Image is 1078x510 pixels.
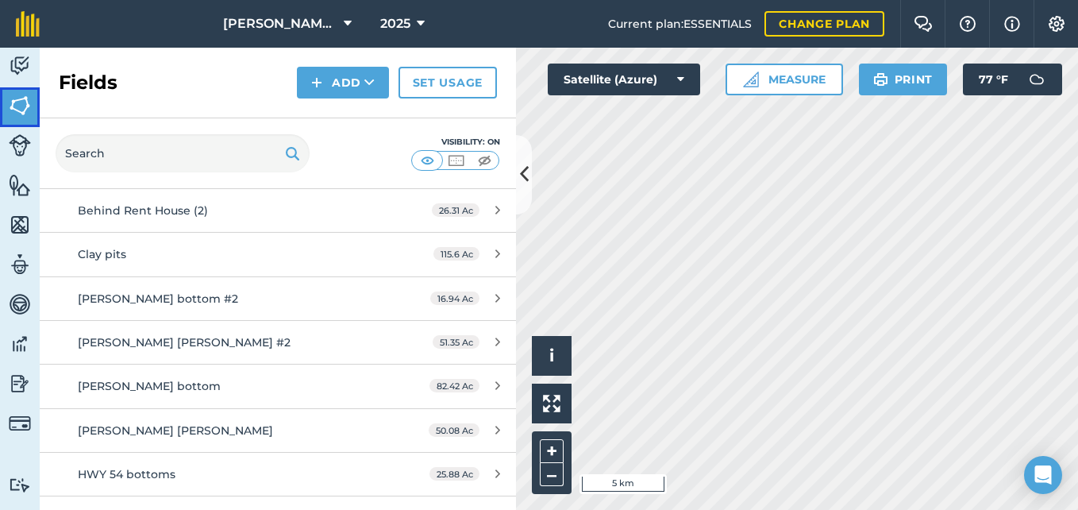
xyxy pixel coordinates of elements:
a: Behind Rent House (2)26.31 Ac [40,189,516,232]
span: 26.31 Ac [432,203,479,217]
span: 50.08 Ac [429,423,479,437]
img: svg+xml;base64,PHN2ZyB4bWxucz0iaHR0cDovL3d3dy53My5vcmcvMjAwMC9zdmciIHdpZHRoPSI1MCIgaGVpZ2h0PSI0MC... [418,153,437,168]
img: svg+xml;base64,PHN2ZyB4bWxucz0iaHR0cDovL3d3dy53My5vcmcvMjAwMC9zdmciIHdpZHRoPSI1NiIgaGVpZ2h0PSI2MC... [9,173,31,197]
span: 2025 [380,14,410,33]
img: svg+xml;base64,PHN2ZyB4bWxucz0iaHR0cDovL3d3dy53My5vcmcvMjAwMC9zdmciIHdpZHRoPSI1NiIgaGVpZ2h0PSI2MC... [9,94,31,118]
img: fieldmargin Logo [16,11,40,37]
button: – [540,463,564,486]
a: [PERSON_NAME] bottom #216.94 Ac [40,277,516,320]
span: 115.6 Ac [433,247,479,261]
span: [PERSON_NAME] [PERSON_NAME] #2 [78,335,291,350]
button: Print [859,64,948,95]
a: [PERSON_NAME] [PERSON_NAME] #251.35 Ac [40,321,516,364]
span: 77 ° F [979,64,1008,95]
a: Change plan [764,11,884,37]
span: i [549,346,554,365]
img: svg+xml;base64,PHN2ZyB4bWxucz0iaHR0cDovL3d3dy53My5vcmcvMjAwMC9zdmciIHdpZHRoPSIxOSIgaGVpZ2h0PSIyNC... [873,70,888,89]
img: A cog icon [1047,16,1066,32]
span: Current plan : ESSENTIALS [608,15,752,33]
img: svg+xml;base64,PD94bWwgdmVyc2lvbj0iMS4wIiBlbmNvZGluZz0idXRmLTgiPz4KPCEtLSBHZW5lcmF0b3I6IEFkb2JlIE... [9,477,31,493]
img: svg+xml;base64,PD94bWwgdmVyc2lvbj0iMS4wIiBlbmNvZGluZz0idXRmLTgiPz4KPCEtLSBHZW5lcmF0b3I6IEFkb2JlIE... [1021,64,1053,95]
button: Measure [726,64,843,95]
button: Satellite (Azure) [548,64,700,95]
img: svg+xml;base64,PHN2ZyB4bWxucz0iaHR0cDovL3d3dy53My5vcmcvMjAwMC9zdmciIHdpZHRoPSIxNCIgaGVpZ2h0PSIyNC... [311,73,322,92]
img: svg+xml;base64,PD94bWwgdmVyc2lvbj0iMS4wIiBlbmNvZGluZz0idXRmLTgiPz4KPCEtLSBHZW5lcmF0b3I6IEFkb2JlIE... [9,54,31,78]
img: svg+xml;base64,PHN2ZyB4bWxucz0iaHR0cDovL3d3dy53My5vcmcvMjAwMC9zdmciIHdpZHRoPSI1NiIgaGVpZ2h0PSI2MC... [9,213,31,237]
button: Add [297,67,389,99]
span: 25.88 Ac [429,467,479,481]
img: svg+xml;base64,PHN2ZyB4bWxucz0iaHR0cDovL3d3dy53My5vcmcvMjAwMC9zdmciIHdpZHRoPSI1MCIgaGVpZ2h0PSI0MC... [475,153,495,168]
a: [PERSON_NAME] [PERSON_NAME]50.08 Ac [40,409,516,452]
img: svg+xml;base64,PD94bWwgdmVyc2lvbj0iMS4wIiBlbmNvZGluZz0idXRmLTgiPz4KPCEtLSBHZW5lcmF0b3I6IEFkb2JlIE... [9,292,31,316]
span: [PERSON_NAME] Farms [223,14,337,33]
img: svg+xml;base64,PD94bWwgdmVyc2lvbj0iMS4wIiBlbmNvZGluZz0idXRmLTgiPz4KPCEtLSBHZW5lcmF0b3I6IEFkb2JlIE... [9,332,31,356]
span: 16.94 Ac [430,292,479,305]
img: svg+xml;base64,PHN2ZyB4bWxucz0iaHR0cDovL3d3dy53My5vcmcvMjAwMC9zdmciIHdpZHRoPSIxOSIgaGVpZ2h0PSIyNC... [285,144,300,163]
div: Open Intercom Messenger [1024,456,1062,494]
span: [PERSON_NAME] bottom [78,379,221,393]
span: [PERSON_NAME] bottom #2 [78,292,238,306]
img: svg+xml;base64,PHN2ZyB4bWxucz0iaHR0cDovL3d3dy53My5vcmcvMjAwMC9zdmciIHdpZHRoPSI1MCIgaGVpZ2h0PSI0MC... [446,153,466,168]
img: svg+xml;base64,PD94bWwgdmVyc2lvbj0iMS4wIiBlbmNvZGluZz0idXRmLTgiPz4KPCEtLSBHZW5lcmF0b3I6IEFkb2JlIE... [9,372,31,396]
span: HWY 54 bottoms [78,467,175,481]
span: [PERSON_NAME] [PERSON_NAME] [78,423,273,438]
a: Set usage [398,67,497,99]
a: HWY 54 bottoms25.88 Ac [40,453,516,496]
span: 51.35 Ac [433,335,479,349]
button: + [540,439,564,463]
a: Clay pits115.6 Ac [40,233,516,276]
button: i [532,336,572,376]
span: Clay pits [78,247,126,261]
img: svg+xml;base64,PD94bWwgdmVyc2lvbj0iMS4wIiBlbmNvZGluZz0idXRmLTgiPz4KPCEtLSBHZW5lcmF0b3I6IEFkb2JlIE... [9,253,31,276]
span: 82.42 Ac [429,379,479,392]
button: 77 °F [963,64,1062,95]
img: Two speech bubbles overlapping with the left bubble in the forefront [914,16,933,32]
img: A question mark icon [958,16,977,32]
img: Ruler icon [743,71,759,87]
input: Search [56,134,310,172]
a: [PERSON_NAME] bottom82.42 Ac [40,365,516,408]
div: Visibility: On [411,136,500,149]
img: Four arrows, one pointing top left, one top right, one bottom right and the last bottom left [543,395,560,412]
img: svg+xml;base64,PD94bWwgdmVyc2lvbj0iMS4wIiBlbmNvZGluZz0idXRmLTgiPz4KPCEtLSBHZW5lcmF0b3I6IEFkb2JlIE... [9,412,31,435]
img: svg+xml;base64,PD94bWwgdmVyc2lvbj0iMS4wIiBlbmNvZGluZz0idXRmLTgiPz4KPCEtLSBHZW5lcmF0b3I6IEFkb2JlIE... [9,134,31,156]
img: svg+xml;base64,PHN2ZyB4bWxucz0iaHR0cDovL3d3dy53My5vcmcvMjAwMC9zdmciIHdpZHRoPSIxNyIgaGVpZ2h0PSIxNy... [1004,14,1020,33]
h2: Fields [59,70,117,95]
span: Behind Rent House (2) [78,203,208,218]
